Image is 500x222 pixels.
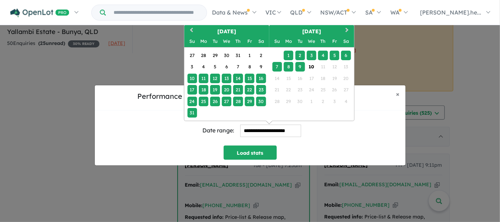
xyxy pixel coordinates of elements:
div: Choose Sunday, August 24th, 2025 [187,97,197,106]
div: Choose Monday, July 28th, 2025 [199,51,208,60]
div: Friday [245,36,254,46]
h5: Performance Stats for Hayfield Estate - [GEOGRAPHIC_DATA] [100,91,391,102]
div: Not available Friday, October 3rd, 2025 [330,97,339,106]
div: Choose Monday, August 25th, 2025 [199,97,208,106]
div: Choose Saturday, August 16th, 2025 [256,74,266,83]
div: Thursday [233,36,243,46]
div: Monday [199,36,208,46]
div: Choose Thursday, August 28th, 2025 [233,97,243,106]
div: Choose Thursday, August 21st, 2025 [233,85,243,95]
img: Openlot PRO Logo White [10,8,69,17]
div: Choose Friday, August 8th, 2025 [245,62,254,72]
div: Not available Wednesday, September 17th, 2025 [307,74,316,83]
input: Try estate name, suburb, builder or developer [107,5,205,20]
div: Sunday [272,36,282,46]
div: Date range: [203,126,235,135]
div: Choose Tuesday, August 5th, 2025 [210,62,220,72]
div: Tuesday [210,36,220,46]
div: Thursday [318,36,328,46]
div: Not available Saturday, September 13th, 2025 [341,62,351,72]
div: Not available Sunday, September 14th, 2025 [272,74,282,83]
div: Sunday [187,36,197,46]
div: Choose Tuesday, August 19th, 2025 [210,85,220,95]
div: Choose Wednesday, July 30th, 2025 [222,51,231,60]
div: Choose Tuesday, August 26th, 2025 [210,97,220,106]
div: Choose Sunday, July 27th, 2025 [187,51,197,60]
div: Not available Saturday, October 4th, 2025 [341,97,351,106]
div: Choose Tuesday, August 12th, 2025 [210,74,220,83]
div: Choose Friday, August 15th, 2025 [245,74,254,83]
div: Choose Saturday, August 23rd, 2025 [256,85,266,95]
h2: [DATE] [184,28,269,36]
div: Tuesday [295,36,305,46]
div: Not available Thursday, October 2nd, 2025 [318,97,328,106]
div: Not available Tuesday, September 30th, 2025 [295,97,305,106]
div: Choose Saturday, August 2nd, 2025 [256,51,266,60]
div: Choose Saturday, August 30th, 2025 [256,97,266,106]
div: Choose Sunday, August 31st, 2025 [187,108,197,118]
div: Choose Monday, September 1st, 2025 [284,51,293,60]
div: Not available Friday, September 26th, 2025 [330,85,339,95]
div: Saturday [341,36,351,46]
div: Choose Sunday, September 7th, 2025 [272,62,282,72]
h2: [DATE] [269,28,354,36]
div: Choose Wednesday, September 10th, 2025 [307,62,316,72]
div: Choose Wednesday, September 3rd, 2025 [307,51,316,60]
div: Not available Tuesday, September 23rd, 2025 [295,85,305,95]
div: Choose Saturday, August 9th, 2025 [256,62,266,72]
div: Choose Tuesday, September 2nd, 2025 [295,51,305,60]
div: Not available Monday, September 15th, 2025 [284,74,293,83]
div: Not available Thursday, September 25th, 2025 [318,85,328,95]
span: × [396,90,400,98]
div: Choose Wednesday, August 13th, 2025 [222,74,231,83]
div: Wednesday [307,36,316,46]
span: [PERSON_NAME].he... [420,9,481,16]
div: Friday [330,36,339,46]
div: Not available Saturday, September 27th, 2025 [341,85,351,95]
div: Not available Monday, September 22nd, 2025 [284,85,293,95]
button: Load stats [224,146,277,160]
button: Next Month [342,25,353,37]
div: Choose Date [184,24,354,121]
div: Choose Wednesday, August 27th, 2025 [222,97,231,106]
div: Choose Monday, September 8th, 2025 [284,62,293,72]
div: Choose Saturday, September 6th, 2025 [341,51,351,60]
div: Choose Monday, August 4th, 2025 [199,62,208,72]
div: Wednesday [222,36,231,46]
div: Choose Sunday, August 3rd, 2025 [187,62,197,72]
div: Choose Tuesday, July 29th, 2025 [210,51,220,60]
div: Choose Thursday, September 4th, 2025 [318,51,328,60]
div: Choose Sunday, August 10th, 2025 [187,74,197,83]
div: Not available Sunday, September 21st, 2025 [272,85,282,95]
div: Monday [284,36,293,46]
div: Choose Friday, August 22nd, 2025 [245,85,254,95]
div: Not available Sunday, September 28th, 2025 [272,97,282,106]
div: Not available Wednesday, September 24th, 2025 [307,85,316,95]
div: Choose Thursday, August 14th, 2025 [233,74,243,83]
div: Choose Tuesday, September 9th, 2025 [295,62,305,72]
div: Not available Friday, September 19th, 2025 [330,74,339,83]
div: Not available Friday, September 12th, 2025 [330,62,339,72]
div: Not available Thursday, September 18th, 2025 [318,74,328,83]
div: Choose Monday, August 11th, 2025 [199,74,208,83]
button: Previous Month [185,25,196,37]
div: Not available Monday, September 29th, 2025 [284,97,293,106]
div: Choose Monday, August 18th, 2025 [199,85,208,95]
div: Not available Tuesday, September 16th, 2025 [295,74,305,83]
div: Choose Wednesday, August 6th, 2025 [222,62,231,72]
div: Not available Thursday, September 11th, 2025 [318,62,328,72]
div: Choose Wednesday, August 20th, 2025 [222,85,231,95]
div: Not available Saturday, September 20th, 2025 [341,74,351,83]
div: Choose Friday, August 1st, 2025 [245,51,254,60]
div: Month August, 2025 [186,50,267,119]
div: Choose Thursday, August 7th, 2025 [233,62,243,72]
div: Saturday [256,36,266,46]
div: Not available Wednesday, October 1st, 2025 [307,97,316,106]
div: Choose Friday, August 29th, 2025 [245,97,254,106]
div: Choose Sunday, August 17th, 2025 [187,85,197,95]
div: Choose Thursday, July 31st, 2025 [233,51,243,60]
div: Choose Friday, September 5th, 2025 [330,51,339,60]
div: Month September, 2025 [271,50,352,107]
